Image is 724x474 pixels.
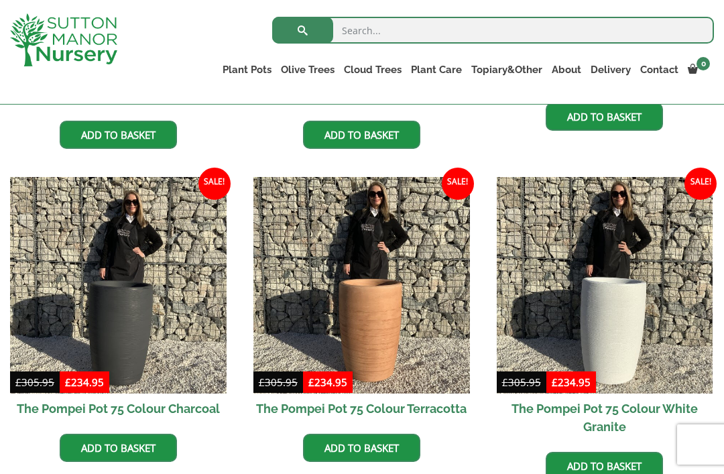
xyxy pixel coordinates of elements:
[697,57,710,70] span: 0
[276,60,339,79] a: Olive Trees
[253,394,470,424] h2: The Pompei Pot 75 Colour Terracotta
[684,168,717,200] span: Sale!
[547,60,586,79] a: About
[546,103,663,131] a: Add to basket: “The Pompei Pot 75 Colour Grey Stone”
[303,121,420,149] a: Add to basket: “The Pompei Pot 75 Colour Jungle Green”
[60,434,177,462] a: Add to basket: “The Pompei Pot 75 Colour Charcoal”
[636,60,683,79] a: Contact
[552,375,558,389] span: £
[497,177,713,442] a: Sale! The Pompei Pot 75 Colour White Granite
[259,375,265,389] span: £
[272,17,714,44] input: Search...
[552,375,591,389] bdi: 234.95
[502,375,541,389] bdi: 305.95
[60,121,177,149] a: Add to basket: “The Pompei Pot 75 Colour Champagne”
[198,168,231,200] span: Sale!
[308,375,314,389] span: £
[259,375,298,389] bdi: 305.95
[253,177,470,424] a: Sale! The Pompei Pot 75 Colour Terracotta
[303,434,420,462] a: Add to basket: “The Pompei Pot 75 Colour Terracotta”
[218,60,276,79] a: Plant Pots
[10,394,227,424] h2: The Pompei Pot 75 Colour Charcoal
[683,60,714,79] a: 0
[467,60,547,79] a: Topiary&Other
[15,375,54,389] bdi: 305.95
[406,60,467,79] a: Plant Care
[308,375,347,389] bdi: 234.95
[10,177,227,394] img: The Pompei Pot 75 Colour Charcoal
[10,177,227,424] a: Sale! The Pompei Pot 75 Colour Charcoal
[442,168,474,200] span: Sale!
[65,375,104,389] bdi: 234.95
[497,394,713,442] h2: The Pompei Pot 75 Colour White Granite
[502,375,508,389] span: £
[497,177,713,394] img: The Pompei Pot 75 Colour White Granite
[10,13,117,66] img: logo
[15,375,21,389] span: £
[339,60,406,79] a: Cloud Trees
[65,375,71,389] span: £
[586,60,636,79] a: Delivery
[253,177,470,394] img: The Pompei Pot 75 Colour Terracotta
